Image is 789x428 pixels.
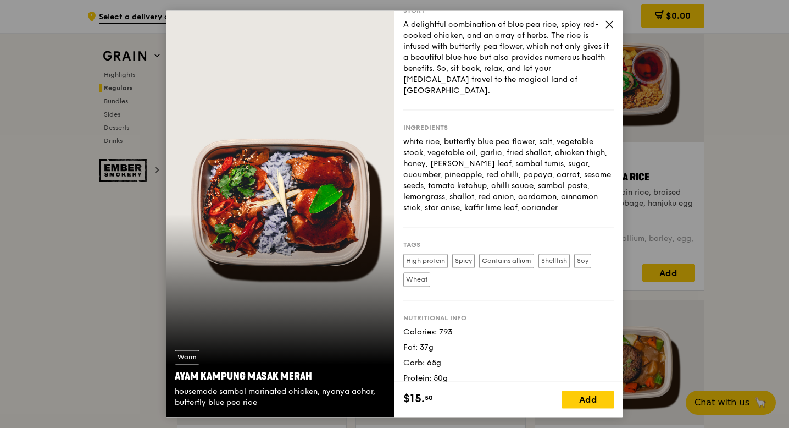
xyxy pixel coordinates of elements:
div: Add [562,391,614,409]
div: housemade sambal marinated chicken, nyonya achar, butterfly blue pea rice [175,387,386,409]
div: white rice, butterfly blue pea flower, salt, vegetable stock, vegetable oil, garlic, fried shallo... [403,136,614,213]
div: Fat: 37g [403,342,614,353]
div: Calories: 793 [403,327,614,338]
span: 50 [425,394,433,403]
div: Warm [175,350,199,365]
div: Carb: 65g [403,358,614,369]
div: Ingredients [403,123,614,132]
label: Shellfish [538,254,570,268]
div: Tags [403,240,614,249]
label: Soy [574,254,591,268]
div: A delightful combination of blue pea rice, spicy red-cooked chicken, and an array of herbs. The r... [403,19,614,96]
label: Wheat [403,272,430,287]
label: Contains allium [479,254,534,268]
div: Nutritional info [403,314,614,322]
label: Spicy [452,254,475,268]
span: $15. [403,391,425,408]
label: High protein [403,254,448,268]
div: Protein: 50g [403,373,614,384]
div: Story [403,6,614,15]
div: Ayam Kampung Masak Merah [175,369,386,385]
